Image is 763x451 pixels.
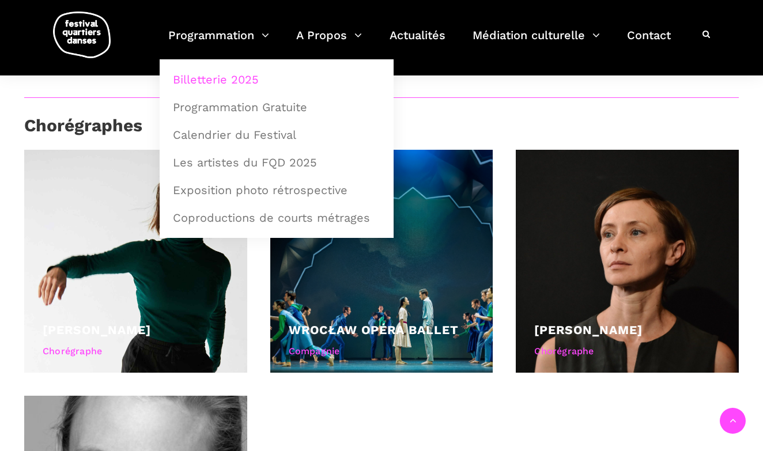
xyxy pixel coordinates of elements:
[166,94,387,120] a: Programmation Gratuite
[627,25,671,59] a: Contact
[168,25,269,59] a: Programmation
[289,344,475,359] div: Compagnie
[534,323,643,337] a: [PERSON_NAME]
[289,323,459,337] a: Wrocław Opéra Ballet
[43,323,151,337] a: [PERSON_NAME]
[473,25,600,59] a: Médiation culturelle
[43,344,229,359] div: Chorégraphe
[53,12,111,58] img: logo-fqd-med
[166,122,387,148] a: Calendrier du Festival
[166,66,387,93] a: Billetterie 2025
[166,149,387,176] a: Les artistes du FQD 2025
[166,177,387,203] a: Exposition photo rétrospective
[24,115,142,144] h3: Chorégraphes
[166,204,387,231] a: Coproductions de courts métrages
[390,25,445,59] a: Actualités
[534,344,720,359] div: Chorégraphe
[296,25,362,59] a: A Propos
